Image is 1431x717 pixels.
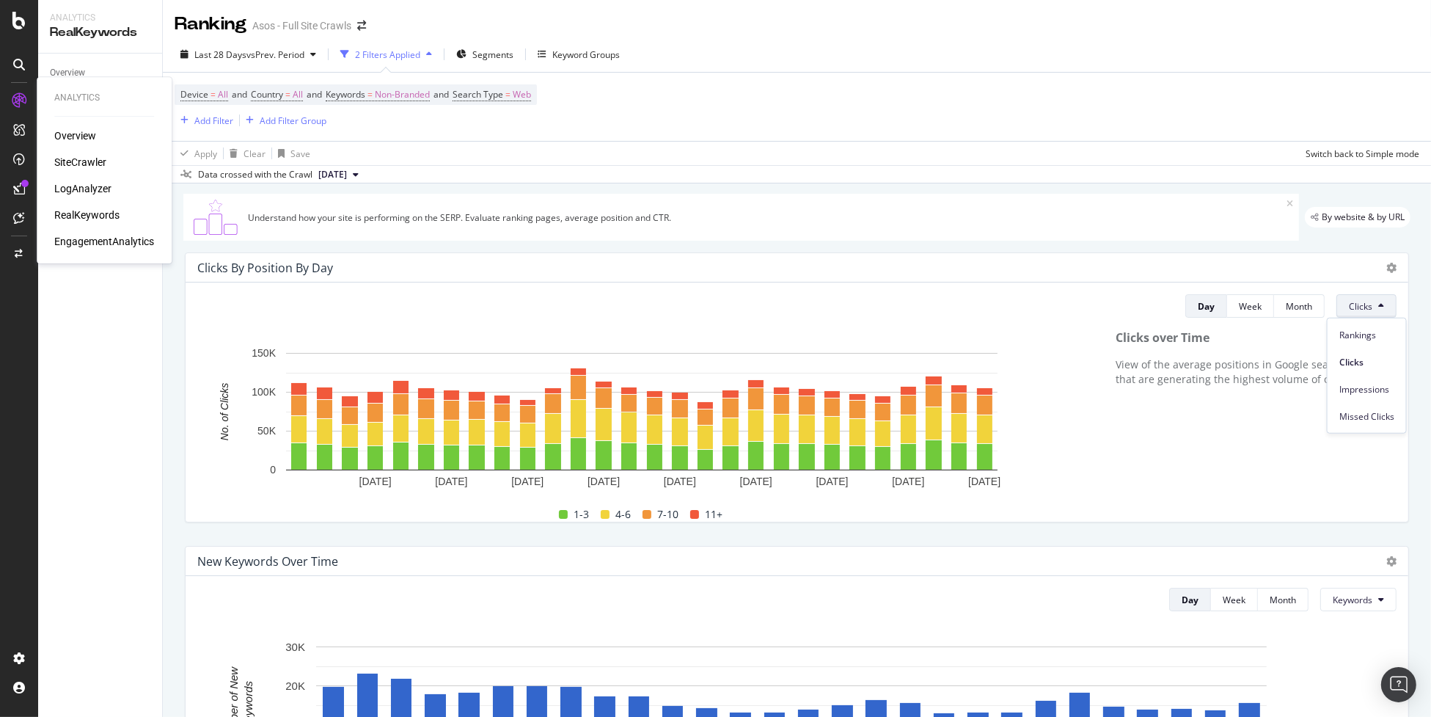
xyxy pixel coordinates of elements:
[450,43,519,66] button: Segments
[1198,300,1215,313] div: Day
[244,148,266,160] div: Clear
[588,476,620,487] text: [DATE]
[1116,330,1382,346] div: Clicks over Time
[740,476,772,487] text: [DATE]
[513,84,531,105] span: Web
[615,506,631,523] span: 4-6
[50,65,152,81] a: Overview
[54,92,154,104] div: Analytics
[312,166,365,183] button: [DATE]
[1227,294,1274,318] button: Week
[285,641,305,653] text: 30K
[816,476,849,487] text: [DATE]
[290,148,310,160] div: Save
[1305,207,1410,228] div: legacy label
[505,88,510,101] span: =
[194,114,233,127] div: Add Filter
[50,65,85,81] div: Overview
[194,148,217,160] div: Apply
[1258,588,1309,611] button: Month
[194,48,246,61] span: Last 28 Days
[54,208,120,222] a: RealKeywords
[246,48,304,61] span: vs Prev. Period
[285,88,290,101] span: =
[260,114,326,127] div: Add Filter Group
[1333,594,1372,606] span: Keywords
[359,476,392,487] text: [DATE]
[552,48,620,61] div: Keyword Groups
[248,211,1287,224] div: Understand how your site is performing on the SERP. Evaluate ranking pages, average position and ...
[435,476,467,487] text: [DATE]
[189,200,242,235] img: C0S+odjvPe+dCwPhcw0W2jU4KOcefU0IcxbkVEfgJ6Ft4vBgsVVQAAAABJRU5ErkJggg==
[1185,294,1227,318] button: Day
[1339,328,1394,341] span: Rankings
[219,383,230,441] text: No. of Clicks
[1270,594,1296,606] div: Month
[511,476,544,487] text: [DATE]
[1286,300,1312,313] div: Month
[1381,667,1416,702] div: Open Intercom Messenger
[1274,294,1325,318] button: Month
[1349,300,1372,313] span: Clicks
[175,142,217,165] button: Apply
[1336,294,1397,318] button: Clicks
[1223,594,1245,606] div: Week
[257,426,277,437] text: 50K
[367,88,373,101] span: =
[433,88,449,101] span: and
[453,88,503,101] span: Search Type
[252,348,276,360] text: 150K
[357,21,366,31] div: arrow-right-arrow-left
[211,88,216,101] span: =
[54,234,154,249] a: EngagementAnalytics
[657,506,678,523] span: 7-10
[54,155,106,170] a: SiteCrawler
[375,84,430,105] span: Non-Branded
[240,112,326,129] button: Add Filter Group
[1322,213,1405,222] span: By website & by URL
[968,476,1000,487] text: [DATE]
[1300,142,1419,165] button: Switch back to Simple mode
[252,387,276,398] text: 100K
[224,142,266,165] button: Clear
[334,43,438,66] button: 2 Filters Applied
[198,168,312,181] div: Data crossed with the Crawl
[197,346,1087,492] svg: A chart.
[472,48,513,61] span: Segments
[50,24,150,41] div: RealKeywords
[1239,300,1262,313] div: Week
[197,261,333,275] div: Clicks By Position By Day
[1306,148,1419,160] div: Switch back to Simple mode
[307,88,322,101] span: and
[270,465,276,476] text: 0
[232,88,247,101] span: and
[293,84,303,105] span: All
[326,88,365,101] span: Keywords
[50,12,150,24] div: Analytics
[1339,410,1394,423] span: Missed Clicks
[1339,382,1394,396] span: Impressions
[272,142,310,165] button: Save
[251,88,283,101] span: Country
[664,476,696,487] text: [DATE]
[54,181,111,196] a: LogAnalyzer
[197,554,338,569] div: New Keywords Over Time
[1169,588,1211,611] button: Day
[574,506,589,523] span: 1-3
[705,506,722,523] span: 11+
[175,43,322,66] button: Last 28 DaysvsPrev. Period
[54,128,96,143] a: Overview
[175,112,233,129] button: Add Filter
[1182,594,1198,606] div: Day
[532,43,626,66] button: Keyword Groups
[1116,357,1382,387] p: View of the average positions in Google search results that are generating the highest volume of ...
[285,680,305,692] text: 20K
[892,476,924,487] text: [DATE]
[180,88,208,101] span: Device
[318,168,347,181] span: 2025 Sep. 29th
[1339,355,1394,368] span: Clicks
